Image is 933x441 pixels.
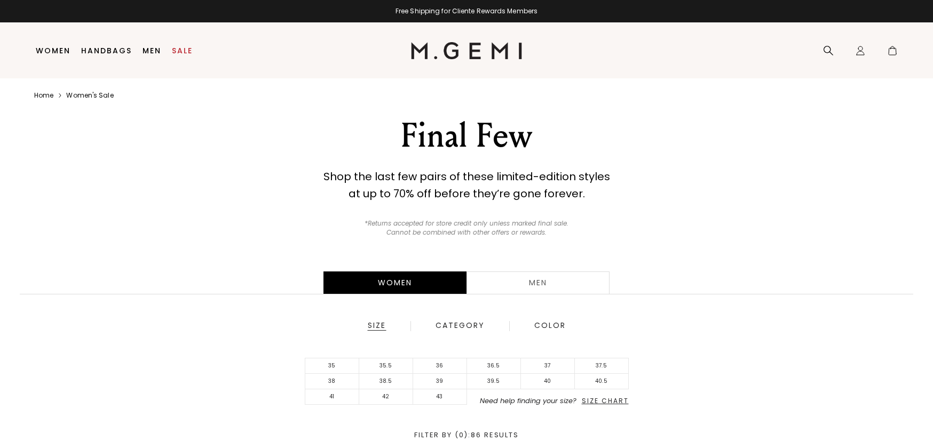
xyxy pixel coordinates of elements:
li: 39.5 [467,374,521,389]
li: 38 [305,374,359,389]
a: Men [143,46,161,55]
div: Filter By (0) : 86 Results [13,431,920,439]
li: 39 [413,374,467,389]
a: Handbags [81,46,132,55]
li: 35 [305,358,359,374]
li: 37 [521,358,575,374]
strong: Shop the last few pairs of these limited-edition styles at up to 70% off before they’re gone fore... [323,169,610,201]
div: Color [534,321,566,331]
a: Women [36,46,70,55]
li: 40.5 [575,374,629,389]
div: Size [367,321,386,331]
div: Final Few [281,117,652,155]
li: 36 [413,358,467,374]
div: Women [323,271,466,294]
a: Home [34,91,53,100]
li: 43 [413,389,467,405]
a: Sale [172,46,193,55]
li: 40 [521,374,575,389]
li: 42 [359,389,413,405]
li: 36.5 [467,358,521,374]
li: 41 [305,389,359,405]
li: 38.5 [359,374,413,389]
li: 37.5 [575,358,629,374]
li: 35.5 [359,358,413,374]
li: Need help finding your size? [467,397,629,405]
p: *Returns accepted for store credit only unless marked final sale. Cannot be combined with other o... [359,219,575,237]
a: Men [466,271,610,294]
a: Women's sale [66,91,113,100]
div: Category [435,321,485,331]
img: M.Gemi [411,42,523,59]
span: Size Chart [582,396,629,405]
